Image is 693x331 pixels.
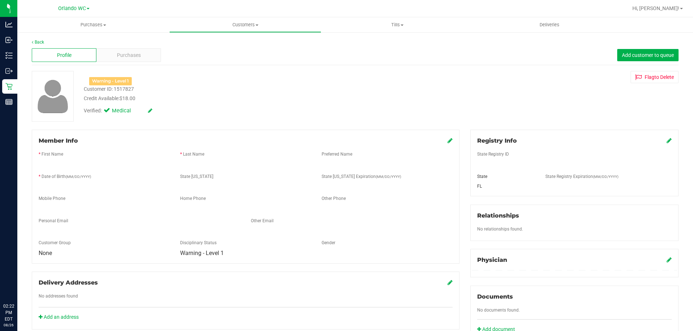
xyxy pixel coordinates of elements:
[477,293,513,300] span: Documents
[180,240,217,246] label: Disciplinary Status
[180,173,213,180] label: State [US_STATE]
[39,314,79,320] a: Add an address
[39,279,98,286] span: Delivery Addresses
[472,183,540,189] div: FL
[89,77,132,85] div: Warning - Level 1
[58,5,86,12] span: Orlando WC
[180,195,206,202] label: Home Phone
[622,52,674,58] span: Add customer to queue
[39,218,68,224] label: Personal Email
[66,175,91,179] span: (MM/DD/YYYY)
[39,293,78,299] label: No addresses found
[112,107,141,115] span: Medical
[39,240,71,246] label: Customer Group
[84,107,152,115] div: Verified:
[322,195,346,202] label: Other Phone
[376,175,401,179] span: (MM/DD/YYYY)
[477,256,507,263] span: Physician
[251,218,274,224] label: Other Email
[632,5,679,11] span: Hi, [PERSON_NAME]!
[7,273,29,295] iframe: Resource center
[39,195,65,202] label: Mobile Phone
[84,95,402,102] div: Credit Available:
[321,17,473,32] a: Tills
[631,71,679,83] button: Flagto Delete
[39,250,52,256] span: None
[5,67,13,75] inline-svg: Outbound
[477,308,520,313] span: No documents found.
[5,98,13,106] inline-svg: Reports
[545,173,618,180] label: State Registry Expiration
[530,22,569,28] span: Deliveries
[17,17,169,32] a: Purchases
[617,49,679,61] button: Add customer to queue
[5,52,13,59] inline-svg: Inventory
[183,151,204,157] label: Last Name
[322,240,335,246] label: Gender
[57,52,71,59] span: Profile
[477,212,519,219] span: Relationships
[477,151,509,157] label: State Registry ID
[119,95,135,101] span: $18.00
[5,83,13,90] inline-svg: Retail
[180,250,224,256] span: Warning - Level 1
[5,21,13,28] inline-svg: Analytics
[3,303,14,322] p: 02:22 PM EDT
[32,40,44,45] a: Back
[477,137,517,144] span: Registry Info
[21,272,30,281] iframe: Resource center unread badge
[84,85,134,93] div: Customer ID: 1517827
[322,151,352,157] label: Preferred Name
[474,17,626,32] a: Deliveries
[472,173,540,180] div: State
[477,226,523,232] label: No relationships found.
[322,173,401,180] label: State [US_STATE] Expiration
[117,52,141,59] span: Purchases
[170,22,321,28] span: Customers
[34,78,72,115] img: user-icon.png
[39,137,78,144] span: Member Info
[17,22,169,28] span: Purchases
[3,322,14,328] p: 08/26
[5,36,13,44] inline-svg: Inbound
[169,17,321,32] a: Customers
[593,175,618,179] span: (MM/DD/YYYY)
[322,22,473,28] span: Tills
[42,151,63,157] label: First Name
[42,173,91,180] label: Date of Birth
